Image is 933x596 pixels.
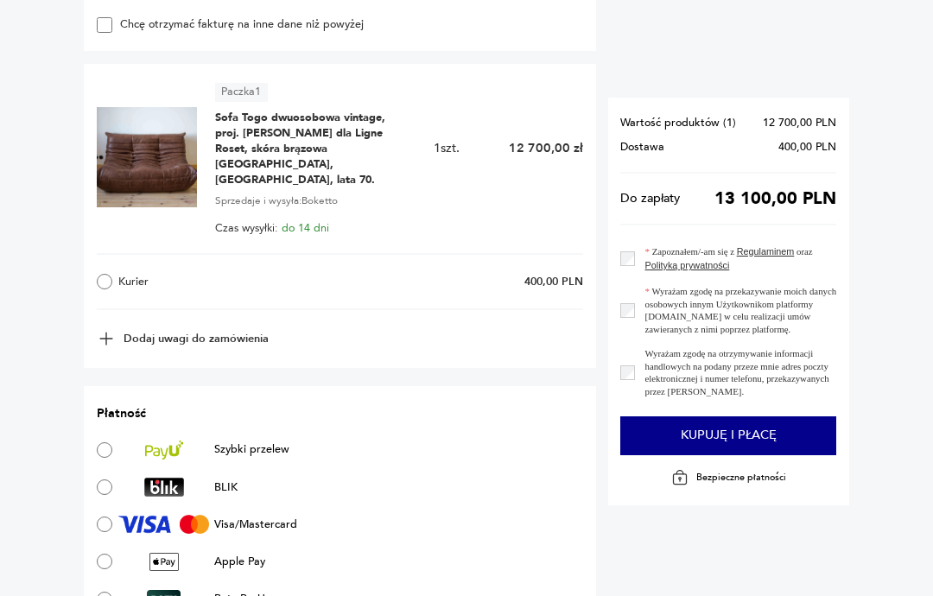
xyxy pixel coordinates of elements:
[434,140,460,156] span: 1 szt.
[214,555,265,569] p: Apple Pay
[97,442,112,458] input: Szybki przelewSzybki przelew
[118,515,209,534] img: Visa/Mastercard
[97,274,304,289] label: Kurier
[763,116,836,128] span: 12 700,00 PLN
[214,480,238,495] p: BLIK
[620,415,836,454] button: Kupuję i płacę
[620,141,664,153] span: Dostawa
[215,83,267,102] article: Paczka 1
[97,479,112,495] input: BLIKBLIK
[214,517,297,532] p: Visa/Mastercard
[215,193,338,210] span: Sprzedaje i wysyła: Boketto
[635,285,836,335] label: Wyrażam zgodę na przekazywanie moich danych osobowych innym Użytkownikom platformy [DOMAIN_NAME] ...
[635,244,836,272] label: Zapoznałem/-am się z oraz
[509,140,583,157] p: 12 700,00 zł
[145,441,182,460] img: Szybki przelew
[97,329,269,348] button: Dodaj uwagi do zamówienia
[97,405,584,422] h2: Płatność
[671,469,689,486] img: Ikona kłódki
[112,17,364,32] label: Chcę otrzymać fakturę na inne dane niż powyżej
[214,442,289,457] p: Szybki przelew
[524,275,583,289] p: 400,00 PLN
[149,553,179,572] img: Apple Pay
[620,116,736,128] span: Wartość produktów ( 1 )
[635,347,836,397] label: Wyrażam zgodę na otrzymywanie informacji handlowych na podany przeze mnie adres poczty elektronic...
[97,517,112,532] input: Visa/MastercardVisa/Mastercard
[97,107,197,207] img: Sofa Togo dwuosobowa vintage, proj. M. Ducaroy dla Ligne Roset, skóra brązowa dubai, Francja, lat...
[144,478,184,497] img: BLIK
[215,110,409,187] span: Sofa Togo dwuosobowa vintage, proj. [PERSON_NAME] dla Ligne Roset, skóra brązowa [GEOGRAPHIC_DATA...
[778,141,836,153] span: 400,00 PLN
[282,220,329,236] span: do 14 dni
[215,222,329,234] span: Czas wysyłki:
[645,260,730,270] a: Polityką prywatności
[696,471,786,483] p: Bezpieczne płatności
[97,554,112,569] input: Apple PayApple Pay
[620,192,680,204] span: Do zapłaty
[97,274,112,289] input: Kurier
[737,245,795,256] a: Regulaminem
[714,192,836,204] span: 13 100,00 PLN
